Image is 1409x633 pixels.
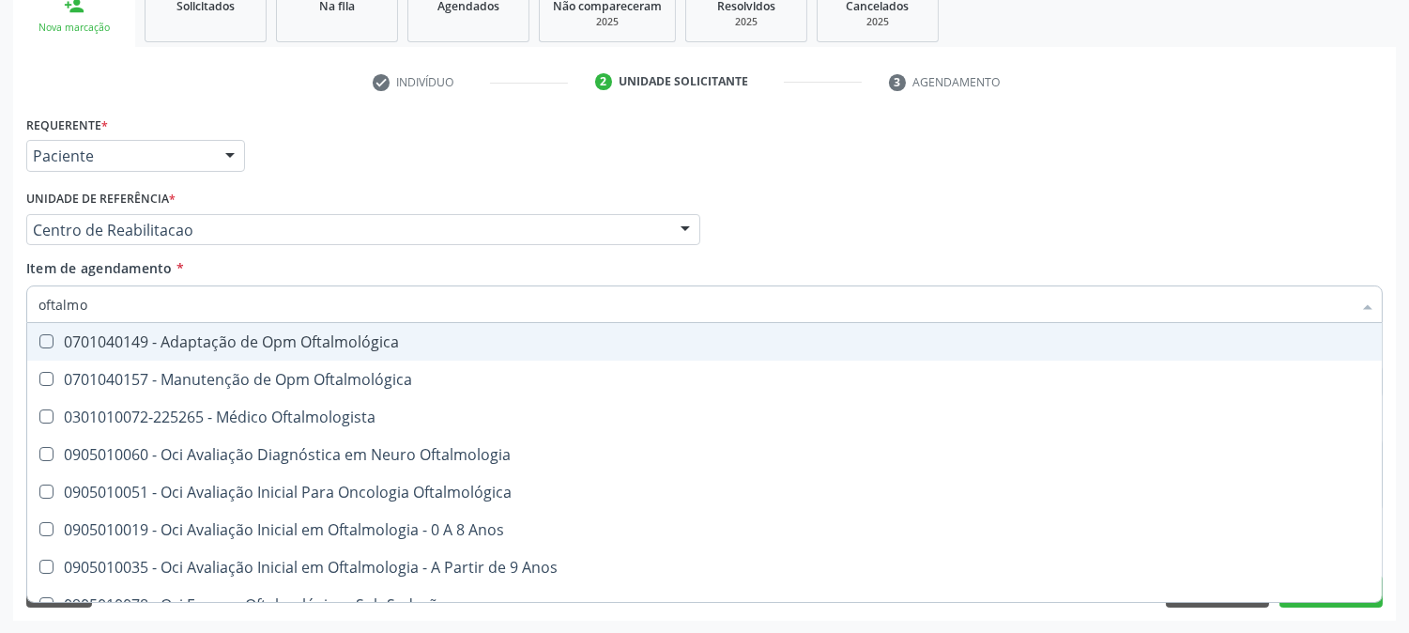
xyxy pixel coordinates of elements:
[26,21,122,35] div: Nova marcação
[26,111,108,140] label: Requerente
[553,15,662,29] div: 2025
[38,522,1371,537] div: 0905010019 - Oci Avaliação Inicial em Oftalmologia - 0 A 8 Anos
[38,560,1371,575] div: 0905010035 - Oci Avaliação Inicial em Oftalmologia - A Partir de 9 Anos
[38,409,1371,425] div: 0301010072-225265 - Médico Oftalmologista
[38,485,1371,500] div: 0905010051 - Oci Avaliação Inicial Para Oncologia Oftalmológica
[26,259,173,277] span: Item de agendamento
[33,147,207,165] span: Paciente
[26,185,176,214] label: Unidade de referência
[38,372,1371,387] div: 0701040157 - Manutenção de Opm Oftalmológica
[38,334,1371,349] div: 0701040149 - Adaptação de Opm Oftalmológica
[38,597,1371,612] div: 0905010078 - Oci Exames Oftalmológicos Sob Sedação
[831,15,925,29] div: 2025
[33,221,662,239] span: Centro de Reabilitacao
[595,73,612,90] div: 2
[38,447,1371,462] div: 0905010060 - Oci Avaliação Diagnóstica em Neuro Oftalmologia
[699,15,793,29] div: 2025
[38,286,1352,323] input: Buscar por procedimentos
[619,73,748,90] div: Unidade solicitante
